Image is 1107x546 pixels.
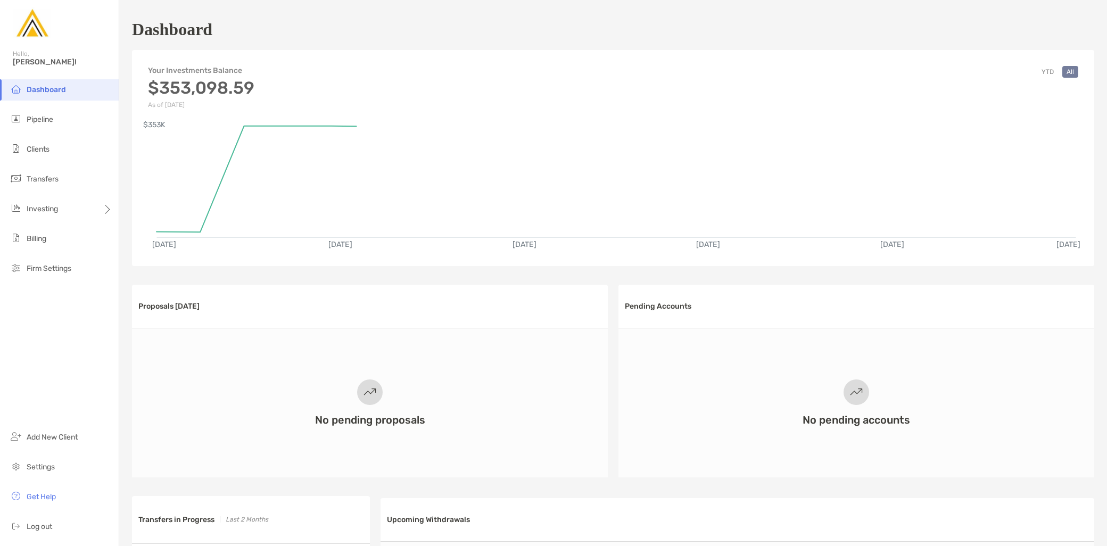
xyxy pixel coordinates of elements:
h3: Transfers in Progress [138,515,214,524]
span: Firm Settings [27,264,71,273]
img: investing icon [10,202,22,214]
h4: Your Investments Balance [148,66,254,75]
span: Clients [27,145,49,154]
span: Dashboard [27,85,66,94]
h3: No pending accounts [803,413,910,426]
h3: Proposals [DATE] [138,302,200,311]
h1: Dashboard [132,20,212,39]
span: Transfers [27,175,59,184]
span: Pipeline [27,115,53,124]
button: YTD [1037,66,1058,78]
img: logout icon [10,519,22,532]
text: [DATE] [152,240,176,249]
img: Zoe Logo [13,4,51,43]
span: Get Help [27,492,56,501]
h3: Upcoming Withdrawals [387,515,470,524]
img: clients icon [10,142,22,155]
span: Investing [27,204,58,213]
text: [DATE] [696,240,720,249]
img: transfers icon [10,172,22,185]
img: add_new_client icon [10,430,22,443]
img: dashboard icon [10,82,22,95]
text: [DATE] [880,240,904,249]
p: As of [DATE] [148,101,254,109]
text: [DATE] [328,240,352,249]
text: $353K [143,120,166,129]
text: [DATE] [513,240,536,249]
h3: Pending Accounts [625,302,691,311]
text: [DATE] [1056,240,1080,249]
span: [PERSON_NAME]! [13,57,112,67]
img: pipeline icon [10,112,22,125]
span: Billing [27,234,46,243]
span: Add New Client [27,433,78,442]
span: Log out [27,522,52,531]
img: billing icon [10,231,22,244]
h3: $353,098.59 [148,78,254,98]
img: firm-settings icon [10,261,22,274]
p: Last 2 Months [226,513,268,526]
button: All [1062,66,1078,78]
img: get-help icon [10,490,22,502]
h3: No pending proposals [315,413,425,426]
span: Settings [27,462,55,471]
img: settings icon [10,460,22,473]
